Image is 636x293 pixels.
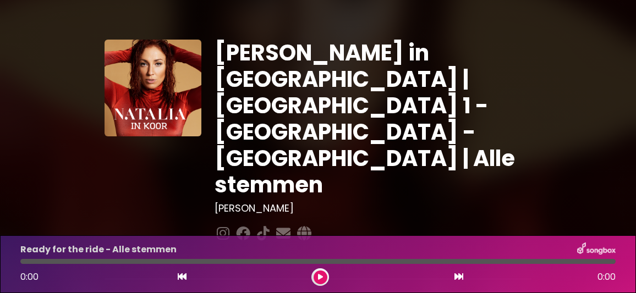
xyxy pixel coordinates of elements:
[215,40,531,198] h1: [PERSON_NAME] in [GEOGRAPHIC_DATA] | [GEOGRAPHIC_DATA] 1 - [GEOGRAPHIC_DATA] - [GEOGRAPHIC_DATA] ...
[20,243,177,256] p: Ready for the ride - Alle stemmen
[597,270,616,284] span: 0:00
[577,242,616,257] img: songbox-logo-white.png
[105,40,201,136] img: YTVS25JmS9CLUqXqkEhs
[20,270,39,283] span: 0:00
[215,202,531,214] h3: [PERSON_NAME]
